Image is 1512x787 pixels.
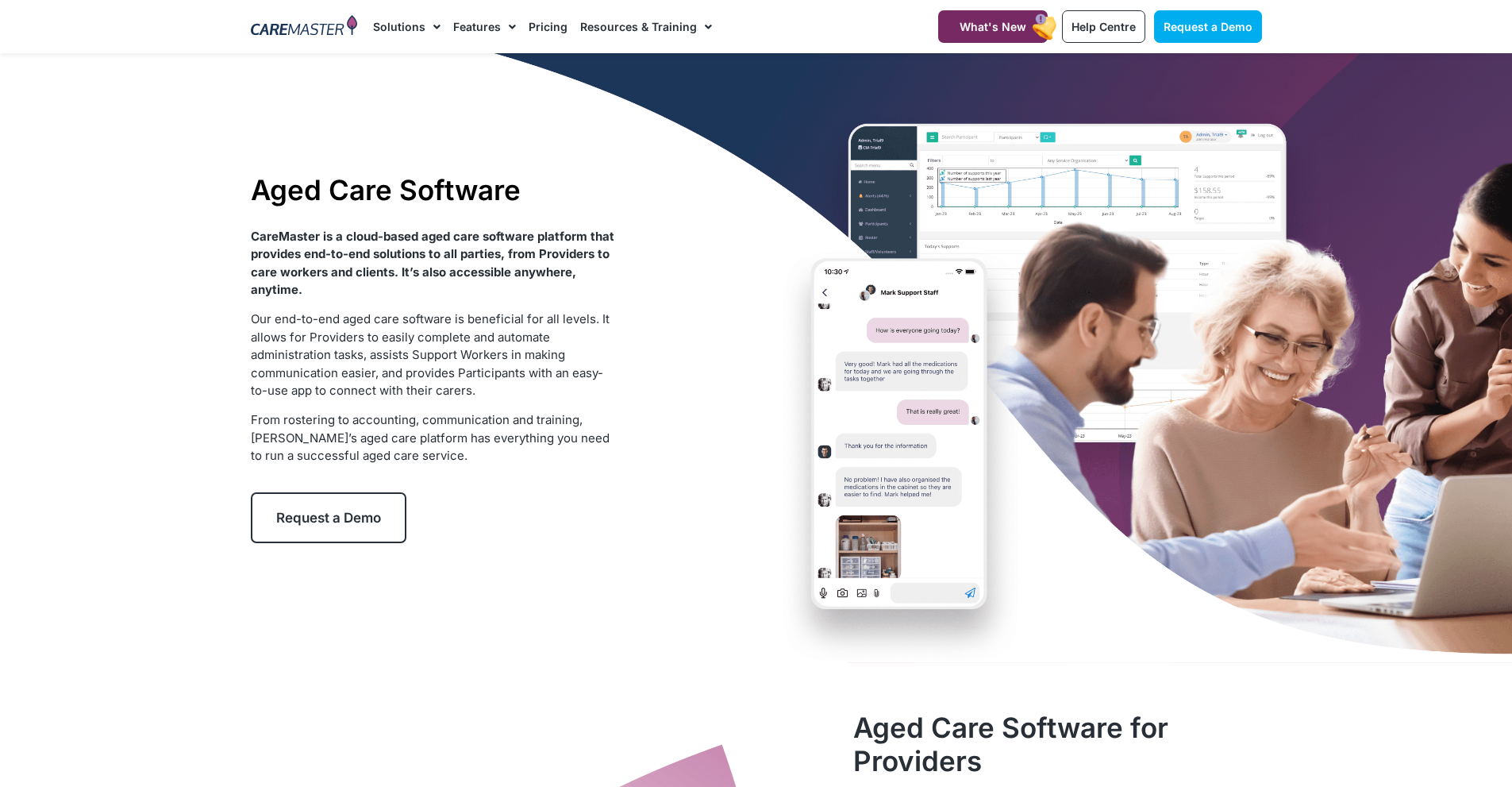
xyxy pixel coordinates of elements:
[251,173,615,206] h1: Aged Care Software
[1154,10,1262,43] a: Request a Demo
[251,229,614,298] strong: CareMaster is a cloud-based aged care software platform that provides end-to-end solutions to all...
[1062,10,1145,43] a: Help Centre
[960,20,1026,33] span: What's New
[251,412,610,463] span: From rostering to accounting, communication and training, [PERSON_NAME]’s aged care platform has ...
[938,10,1048,43] a: What's New
[1071,20,1136,33] span: Help Centre
[251,492,406,543] a: Request a Demo
[853,711,1261,777] h2: Aged Care Software for Providers
[251,311,610,398] span: Our end-to-end aged care software is beneficial for all levels. It allows for Providers to easily...
[1164,20,1252,33] span: Request a Demo
[276,510,381,526] span: Request a Demo
[251,15,358,39] img: CareMaster Logo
